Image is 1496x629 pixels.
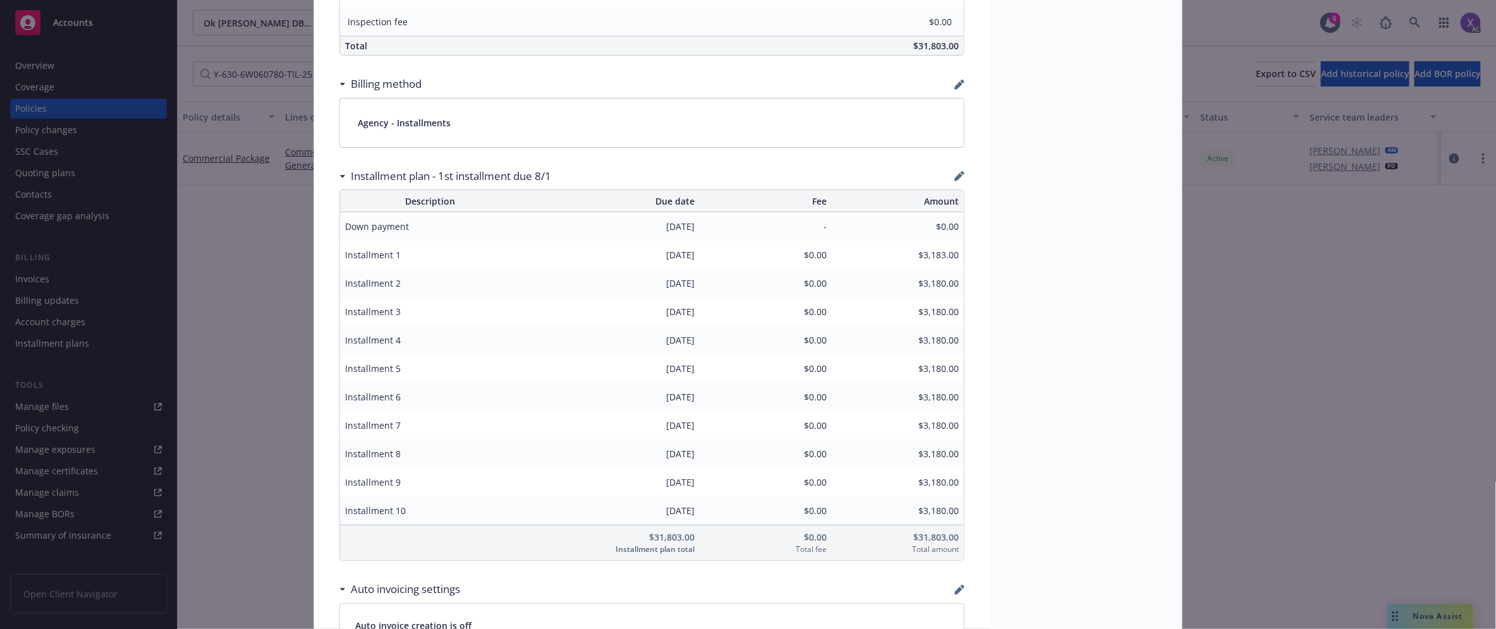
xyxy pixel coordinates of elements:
[837,530,959,544] span: $31,803.00
[525,220,695,233] span: [DATE]
[705,419,827,432] span: $0.00
[345,305,515,318] span: Installment 3
[345,476,515,489] span: Installment 9
[705,333,827,347] span: $0.00
[837,390,959,404] span: $3,180.00
[525,476,695,489] span: [DATE]
[837,476,959,489] span: $3,180.00
[345,504,515,517] span: Installment 10
[705,195,827,208] span: Fee
[345,248,515,261] span: Installment 1
[339,168,551,184] div: Installment plan - 1st installment due 8/1
[837,504,959,517] span: $3,180.00
[525,530,695,544] span: $31,803.00
[345,333,515,347] span: Installment 4
[837,277,959,290] span: $3,180.00
[705,544,827,555] span: Total fee
[705,362,827,375] span: $0.00
[525,248,695,261] span: [DATE]
[525,447,695,460] span: [DATE]
[345,447,515,460] span: Installment 8
[877,13,959,32] input: 0.00
[351,168,551,184] h3: Installment plan - 1st installment due 8/1
[705,390,827,404] span: $0.00
[348,16,408,28] span: Inspection fee
[837,333,959,347] span: $3,180.00
[837,447,959,460] span: $3,180.00
[525,305,695,318] span: [DATE]
[525,333,695,347] span: [DATE]
[705,220,827,233] span: -
[525,419,695,432] span: [DATE]
[837,248,959,261] span: $3,183.00
[345,277,515,290] span: Installment 2
[525,277,695,290] span: [DATE]
[525,195,695,208] span: Due date
[345,220,515,233] span: Down payment
[345,390,515,404] span: Installment 6
[837,305,959,318] span: $3,180.00
[345,419,515,432] span: Installment 7
[837,362,959,375] span: $3,180.00
[913,40,959,52] span: $31,803.00
[525,390,695,404] span: [DATE]
[345,40,367,52] span: Total
[837,195,959,208] span: Amount
[705,305,827,318] span: $0.00
[525,544,695,555] span: Installment plan total
[705,248,827,261] span: $0.00
[351,76,422,92] h3: Billing method
[351,581,460,597] h3: Auto invoicing settings
[705,447,827,460] span: $0.00
[705,277,827,290] span: $0.00
[705,530,827,544] span: $0.00
[525,362,695,375] span: [DATE]
[345,362,515,375] span: Installment 5
[837,419,959,432] span: $3,180.00
[705,476,827,489] span: $0.00
[837,544,959,555] span: Total amount
[705,504,827,517] span: $0.00
[345,195,515,208] span: Description
[340,99,964,147] div: Agency - Installments
[339,581,460,597] div: Auto invoicing settings
[339,76,422,92] div: Billing method
[525,504,695,517] span: [DATE]
[837,220,959,233] span: $0.00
